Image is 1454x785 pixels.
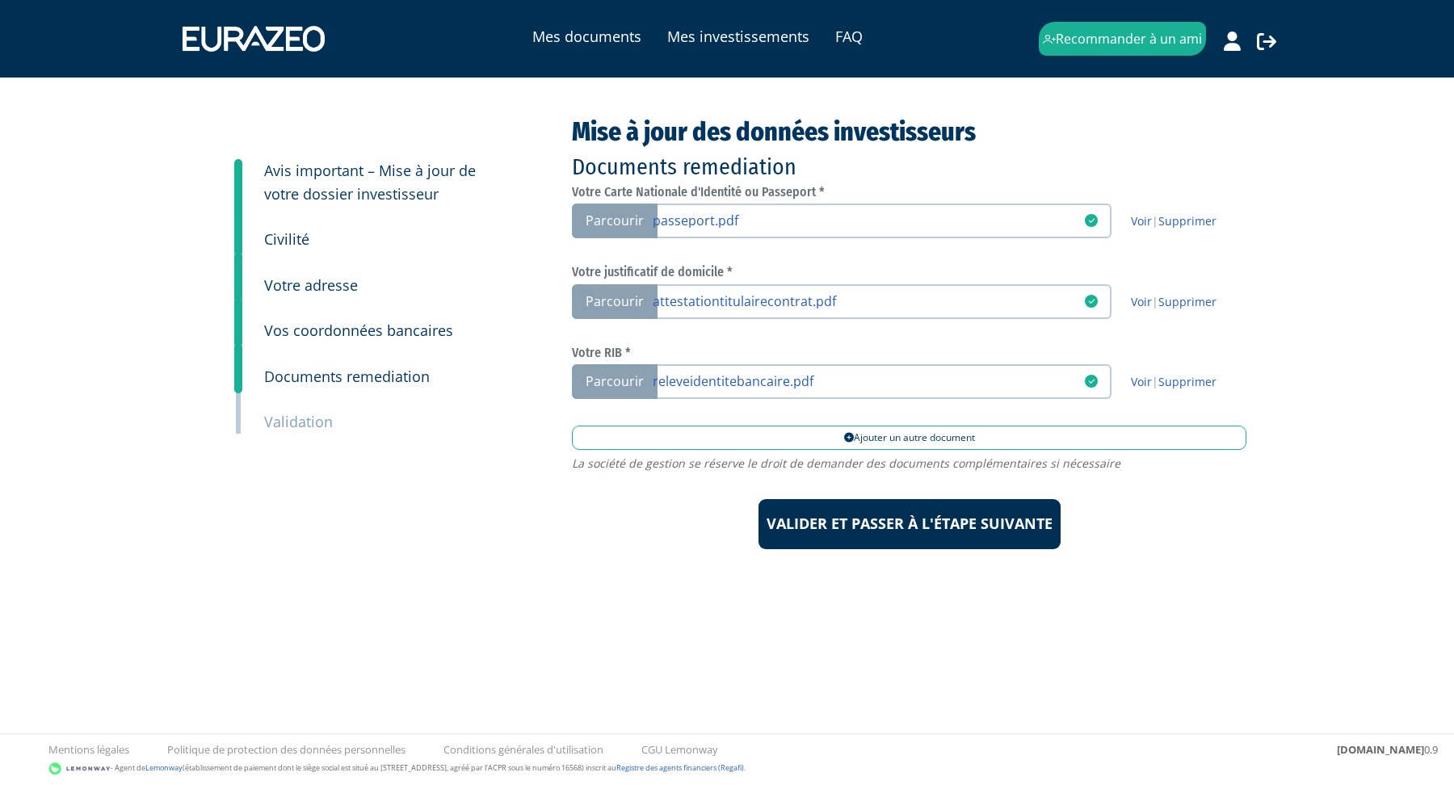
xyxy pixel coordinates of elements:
[234,252,242,302] a: 5
[572,458,1246,469] span: La société de gestion se réserve le droit de demander des documents complémentaires si nécessaire
[48,761,111,777] img: logo-lemonway.png
[1085,295,1098,308] i: 04/09/2025 09:37
[167,742,406,758] a: Politique de protection des données personnelles
[572,114,1246,183] div: Mise à jour des données investisseurs
[1131,213,1152,229] a: Voir
[653,372,1084,388] a: releveidentitebancaire.pdf
[1158,374,1217,389] a: Supprimer
[572,265,1246,279] h6: Votre justificatif de domicile *
[264,412,333,431] small: Validation
[234,343,242,393] a: 7
[234,297,242,347] a: 6
[1337,742,1438,758] div: 0.9
[532,25,641,48] a: Mes documents
[572,151,1246,183] p: Documents remediation
[667,25,809,48] a: Mes investissements
[1131,374,1152,389] a: Voir
[1131,374,1217,390] span: |
[170,15,337,63] img: 1731417592-eurazeo_logo_blanc.png
[1158,213,1217,229] a: Supprimer
[572,364,658,399] span: Parcourir
[572,426,1246,450] a: Ajouter un autre document
[48,742,129,758] a: Mentions légales
[264,321,453,340] small: Vos coordonnées bancaires
[616,762,744,773] a: Registre des agents financiers (Regafi)
[1085,214,1098,227] i: 04/09/2025 09:36
[653,292,1084,309] a: attestationtitulairecontrat.pdf
[653,212,1084,228] a: passeport.pdf
[1131,294,1217,310] span: |
[264,161,476,204] small: Avis important – Mise à jour de votre dossier investisseur
[1039,22,1206,57] a: Recommander à un ami
[835,25,863,48] a: FAQ
[16,761,1438,777] div: - Agent de (établissement de paiement dont le siège social est situé au [STREET_ADDRESS], agréé p...
[443,742,603,758] a: Conditions générales d'utilisation
[234,159,242,224] a: 3
[759,499,1061,549] input: Valider et passer à l'étape suivante
[572,185,1246,199] h6: Votre Carte Nationale d'Identité ou Passeport *
[264,229,309,249] small: Civilité
[641,742,718,758] a: CGU Lemonway
[572,346,1246,360] h6: Votre RIB *
[1131,213,1217,229] span: |
[1158,294,1217,309] a: Supprimer
[145,762,183,773] a: Lemonway
[264,275,358,295] small: Votre adresse
[572,284,658,319] span: Parcourir
[234,206,242,256] a: 4
[1337,742,1424,757] strong: [DOMAIN_NAME]
[1085,375,1098,388] i: 04/09/2025 09:37
[572,204,658,238] span: Parcourir
[1131,294,1152,309] a: Voir
[264,367,430,386] small: Documents remediation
